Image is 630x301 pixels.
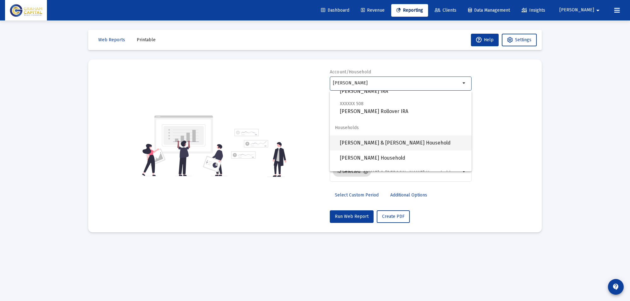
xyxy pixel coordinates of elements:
[333,165,461,178] mat-chip-list: Selection
[10,4,42,17] img: Dashboard
[594,4,602,17] mat-icon: arrow_drop_down
[552,4,609,16] button: [PERSON_NAME]
[461,79,468,87] mat-icon: arrow_drop_down
[361,8,385,13] span: Revenue
[93,34,130,46] button: Web Reports
[522,8,545,13] span: Insights
[363,169,369,174] mat-icon: cancel
[316,4,354,17] a: Dashboard
[333,167,371,177] mat-chip: 12 Selected
[340,166,467,181] span: [PERSON_NAME] & [PERSON_NAME] Household
[515,37,531,43] span: Settings
[356,4,390,17] a: Revenue
[471,34,499,46] button: Help
[141,115,227,177] img: reporting
[330,120,472,135] span: Households
[517,4,550,17] a: Insights
[231,129,286,177] img: reporting-alt
[335,214,369,219] span: Run Web Report
[612,283,620,291] mat-icon: contact_support
[435,8,456,13] span: Clients
[340,150,467,166] span: [PERSON_NAME] Household
[382,214,404,219] span: Create PDF
[340,100,467,115] span: [PERSON_NAME] Rollover IRA
[396,8,423,13] span: Reporting
[98,37,125,43] span: Web Reports
[461,168,468,175] mat-icon: arrow_drop_down
[321,8,349,13] span: Dashboard
[502,34,537,46] button: Settings
[377,210,410,223] button: Create PDF
[132,34,161,46] button: Printable
[468,8,510,13] span: Data Management
[391,4,428,17] a: Reporting
[390,192,427,198] span: Additional Options
[333,81,461,86] input: Search or select an account or household
[430,4,461,17] a: Clients
[340,135,467,150] span: [PERSON_NAME] & [PERSON_NAME] Household
[463,4,515,17] a: Data Management
[559,8,594,13] span: [PERSON_NAME]
[137,37,156,43] span: Printable
[330,210,374,223] button: Run Web Report
[335,192,379,198] span: Select Custom Period
[476,37,494,43] span: Help
[330,69,371,75] label: Account/Household
[340,101,364,106] span: XXXXXX 508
